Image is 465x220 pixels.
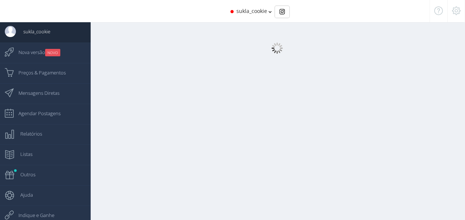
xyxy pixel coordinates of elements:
[13,124,42,143] span: Relatórios
[236,7,267,14] span: sukla_cookie
[5,26,16,37] img: User Image
[11,43,60,61] span: Nova versão
[45,49,60,56] small: NOVO
[13,145,33,163] span: Listas
[279,9,285,14] img: Instagram_simple_icon.svg
[11,104,61,123] span: Agendar Postagens
[11,63,66,82] span: Preços & Pagamentos
[13,165,36,184] span: Outros
[13,186,33,204] span: Ajuda
[274,6,290,18] div: Basic example
[16,22,50,41] span: sukla_cookie
[54,5,81,12] span: Support
[272,43,283,54] img: loader.gif
[11,84,60,102] span: Mensagens Diretas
